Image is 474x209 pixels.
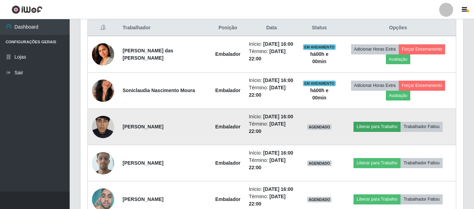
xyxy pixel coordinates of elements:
img: 1672880944007.jpeg [92,32,114,76]
img: 1742563104361.jpeg [92,148,114,178]
img: 1715895130415.jpeg [92,71,114,111]
time: [DATE] 16:00 [263,150,293,156]
li: Término: [249,48,294,62]
button: Liberar para Trabalho [353,158,401,168]
strong: Embalador [215,160,240,166]
strong: há 00 h e 00 min [310,51,328,64]
span: AGENDADO [307,124,332,130]
strong: [PERSON_NAME] [123,196,163,202]
img: CoreUI Logo [11,5,42,14]
button: Liberar para Trabalho [353,194,401,204]
button: Trabalhador Faltou [401,194,443,204]
li: Início: [249,40,294,48]
button: Trabalhador Faltou [401,158,443,168]
strong: [PERSON_NAME] [123,124,163,129]
li: Término: [249,193,294,208]
strong: [PERSON_NAME] das [PERSON_NAME] [123,48,173,61]
strong: há 00 h e 00 min [310,88,328,100]
th: Data [244,20,298,36]
li: Término: [249,157,294,171]
button: Adicionar Horas Extra [351,44,399,54]
th: Opções [340,20,456,36]
strong: Embalador [215,124,240,129]
strong: Embalador [215,51,240,57]
time: [DATE] 16:00 [263,114,293,119]
strong: Embalador [215,196,240,202]
strong: [PERSON_NAME] [123,160,163,166]
strong: Embalador [215,88,240,93]
span: AGENDADO [307,197,332,202]
li: Início: [249,77,294,84]
img: 1733491183363.jpeg [92,102,114,151]
li: Início: [249,113,294,120]
button: Forçar Encerramento [399,81,445,90]
button: Forçar Encerramento [399,44,445,54]
button: Trabalhador Faltou [401,122,443,132]
th: Posição [211,20,244,36]
span: EM ANDAMENTO [303,44,336,50]
button: Adicionar Horas Extra [351,81,399,90]
time: [DATE] 16:00 [263,77,293,83]
span: EM ANDAMENTO [303,81,336,86]
time: [DATE] 16:00 [263,186,293,192]
li: Início: [249,149,294,157]
strong: Soniclaudia Nascimento Moura [123,88,195,93]
li: Início: [249,186,294,193]
button: Avaliação [386,91,411,100]
button: Liberar para Trabalho [353,122,401,132]
li: Término: [249,84,294,99]
button: Avaliação [386,54,411,64]
th: Status [298,20,340,36]
li: Término: [249,120,294,135]
time: [DATE] 16:00 [263,41,293,47]
th: Trabalhador [118,20,211,36]
span: AGENDADO [307,161,332,166]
